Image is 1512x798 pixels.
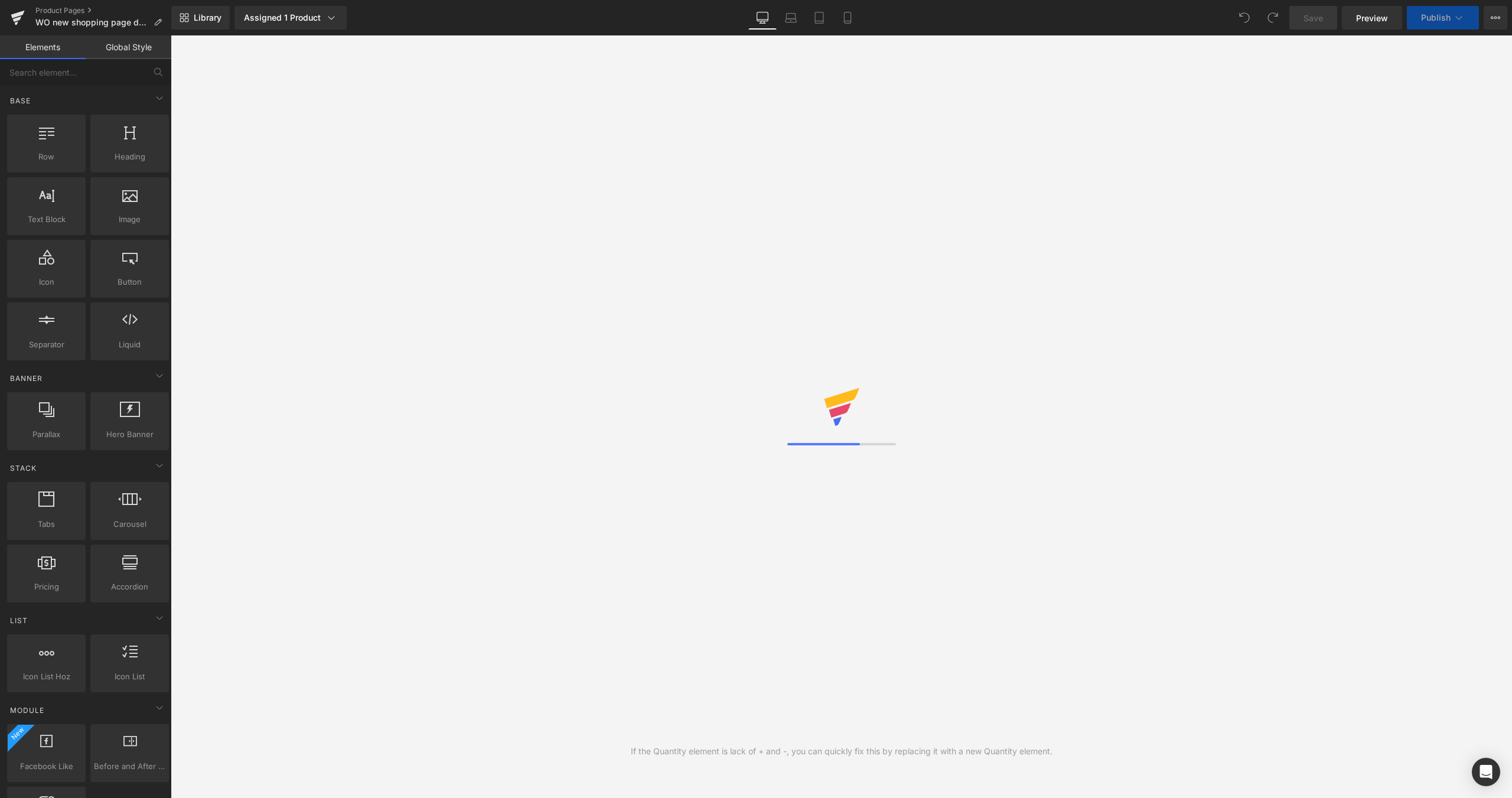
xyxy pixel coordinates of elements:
[11,428,82,441] span: Parallax
[777,6,805,30] a: Laptop
[86,35,171,59] a: Global Style
[11,518,82,530] span: Tabs
[11,760,82,773] span: Facebook Like
[94,276,165,288] span: Button
[748,6,777,30] a: Desktop
[11,581,82,593] span: Pricing
[11,213,82,226] span: Text Block
[9,615,29,626] span: List
[1407,6,1479,30] button: Publish
[11,276,82,288] span: Icon
[1233,6,1256,30] button: Undo
[1484,6,1507,30] button: More
[94,428,165,441] span: Hero Banner
[833,6,862,30] a: Mobile
[1304,12,1323,24] span: Save
[9,705,45,716] span: Module
[94,760,165,773] span: Before and After Images
[631,745,1052,758] div: If the Quantity element is lack of + and -, you can quickly fix this by replacing it with a new Q...
[1342,6,1402,30] a: Preview
[94,213,165,226] span: Image
[35,18,149,27] span: WO new shopping page design
[244,12,337,24] div: Assigned 1 Product
[805,6,833,30] a: Tablet
[11,151,82,163] span: Row
[11,670,82,683] span: Icon List Hoz
[1261,6,1285,30] button: Redo
[9,373,44,384] span: Banner
[194,12,221,23] span: Library
[1421,13,1451,22] span: Publish
[94,670,165,683] span: Icon List
[94,151,165,163] span: Heading
[171,6,230,30] a: New Library
[1356,12,1388,24] span: Preview
[9,462,38,474] span: Stack
[94,581,165,593] span: Accordion
[94,518,165,530] span: Carousel
[9,95,32,106] span: Base
[1472,758,1500,786] div: Open Intercom Messenger
[35,6,171,15] a: Product Pages
[94,338,165,351] span: Liquid
[11,338,82,351] span: Separator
